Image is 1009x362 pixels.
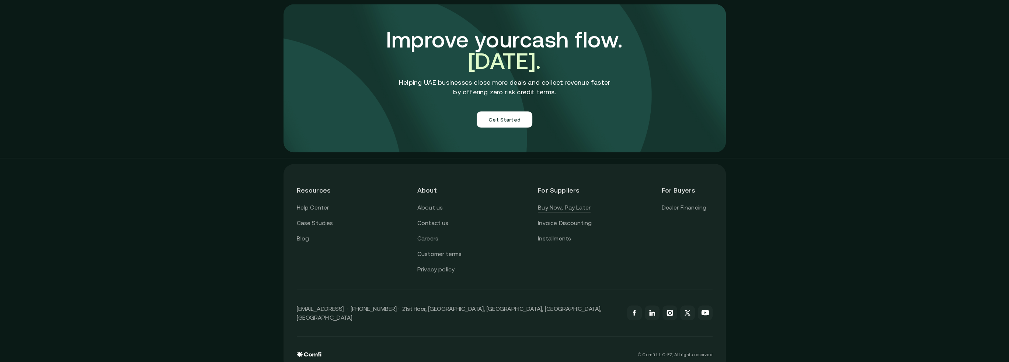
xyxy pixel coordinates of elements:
[538,234,571,243] a: Installments
[538,218,592,228] a: Invoice Discounting
[538,178,592,203] header: For Suppliers
[417,178,468,203] header: About
[417,249,462,259] a: Customer terms
[297,304,620,322] p: [EMAIL_ADDRESS] · [PHONE_NUMBER] · 21st floor, [GEOGRAPHIC_DATA], [GEOGRAPHIC_DATA], [GEOGRAPHIC_...
[297,218,333,228] a: Case Studies
[399,78,610,97] p: Helping UAE businesses close more deals and collect revenue faster by offering zero risk credit t...
[297,203,329,212] a: Help Center
[661,178,712,203] header: For Buyers
[477,112,532,128] button: Get Started
[297,352,321,358] img: comfi logo
[538,203,591,212] a: Buy Now, Pay Later
[297,234,309,243] a: Blog
[638,352,712,357] p: © Comfi L.L.C-FZ, All rights reserved
[417,234,438,243] a: Careers
[348,29,661,72] h3: Improve your cash flow.
[417,203,443,212] a: About us
[297,178,348,203] header: Resources
[417,218,449,228] a: Contact us
[468,48,541,74] span: [DATE].
[661,203,706,212] a: Dealer Financing
[417,265,455,274] a: Privacy policy
[283,4,726,152] img: comfi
